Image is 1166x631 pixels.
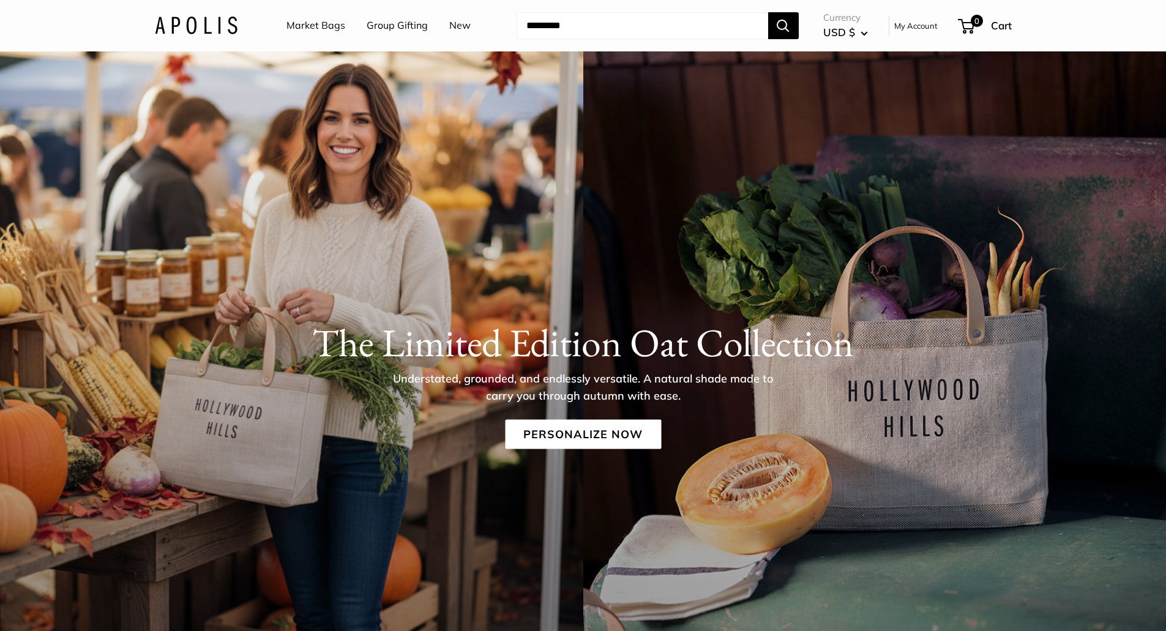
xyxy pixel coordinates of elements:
span: Currency [823,9,868,26]
a: Group Gifting [367,17,428,35]
button: USD $ [823,23,868,42]
a: My Account [894,18,938,33]
span: Cart [991,19,1012,32]
a: Personalize Now [505,419,661,449]
a: Market Bags [286,17,345,35]
a: New [449,17,471,35]
img: Apolis [155,17,237,34]
button: Search [768,12,799,39]
p: Understated, grounded, and endlessly versatile. A natural shade made to carry you through autumn ... [384,370,782,404]
input: Search... [517,12,768,39]
span: USD $ [823,26,855,39]
h1: The Limited Edition Oat Collection [155,319,1012,365]
span: 0 [970,15,982,27]
a: 0 Cart [959,16,1012,35]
